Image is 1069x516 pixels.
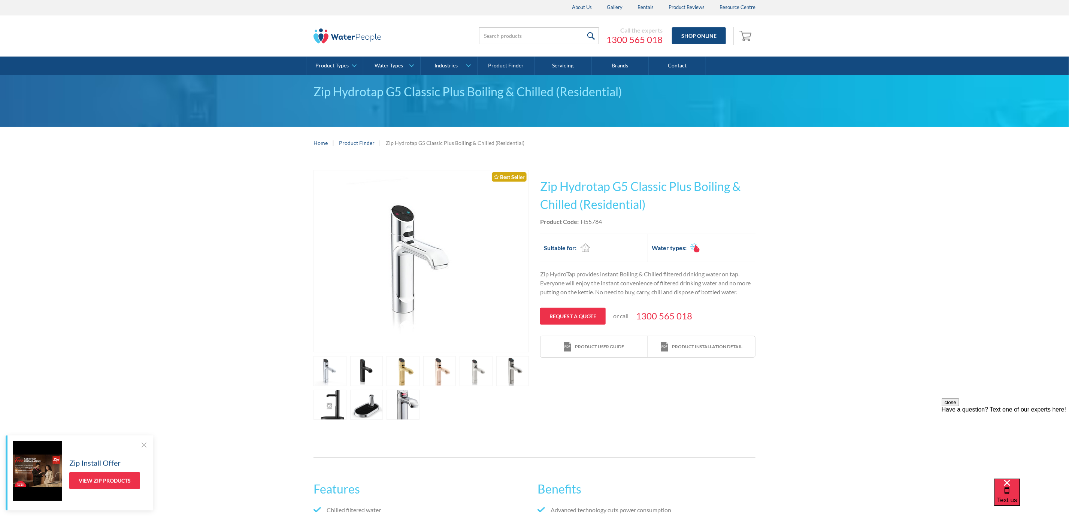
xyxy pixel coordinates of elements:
[314,390,346,420] a: open lightbox
[613,312,629,321] p: or call
[314,83,755,101] div: Zip Hydrotap G5 Classic Plus Boiling & Chilled (Residential)
[994,479,1069,516] iframe: podium webchat widget bubble
[421,57,477,75] a: Industries
[738,27,755,45] a: Open empty cart
[478,57,534,75] a: Product Finder
[942,398,1069,488] iframe: podium webchat widget prompt
[606,34,663,45] a: 1300 565 018
[339,139,375,147] a: Product Finder
[535,57,592,75] a: Servicing
[581,217,602,226] div: H55784
[363,57,420,75] a: Water Types
[648,336,755,358] a: print iconProduct installation detail
[540,270,755,297] p: Zip HydroTap provides instant Boiling & Chilled filtered drinking water on tap. Everyone will enj...
[540,177,755,213] h1: Zip Hydrotap G5 Classic Plus Boiling & Chilled (Residential)
[314,170,529,352] a: open lightbox
[544,243,576,252] h2: Suitable for:
[652,243,687,252] h2: Water types:
[592,57,649,75] a: Brands
[575,343,624,350] div: Product user guide
[375,63,403,69] div: Water Types
[387,390,420,420] a: open lightbox
[306,57,363,75] a: Product Types
[331,138,335,147] div: |
[386,139,524,147] div: Zip Hydrotap G5 Classic Plus Boiling & Chilled (Residential)
[387,356,420,386] a: open lightbox
[315,63,349,69] div: Product Types
[661,342,668,352] img: print icon
[606,27,663,34] div: Call the experts
[537,506,755,515] li: Advanced technology cuts power consumption
[564,342,571,352] img: print icon
[69,472,140,489] a: View Zip Products
[537,480,755,498] h2: Benefits
[423,356,456,386] a: open lightbox
[314,480,532,498] h2: Features
[672,27,726,44] a: Shop Online
[479,27,599,44] input: Search products
[350,390,383,420] a: open lightbox
[314,356,346,386] a: open lightbox
[540,308,606,325] a: Request a quote
[540,218,579,225] strong: Product Code:
[496,356,529,386] a: open lightbox
[434,63,458,69] div: Industries
[672,343,742,350] div: Product installation detail
[540,336,648,358] a: print iconProduct user guide
[649,57,706,75] a: Contact
[347,170,496,352] img: Zip Hydrotap G5 Classic Plus Boiling & Chilled (Residential)
[636,309,692,323] a: 1300 565 018
[492,172,527,182] div: Best Seller
[13,441,62,501] img: Zip Install Offer
[350,356,383,386] a: open lightbox
[314,506,532,515] li: Chilled filtered water
[314,28,381,43] img: The Water People
[378,138,382,147] div: |
[739,30,754,42] img: shopping cart
[314,139,328,147] a: Home
[460,356,493,386] a: open lightbox
[69,457,121,468] h5: Zip Install Offer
